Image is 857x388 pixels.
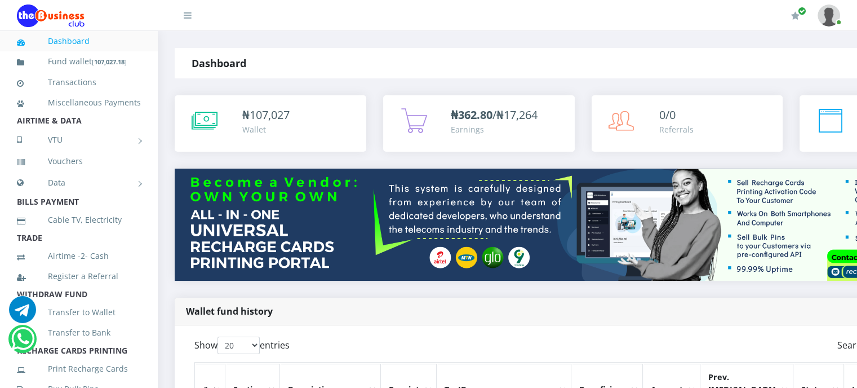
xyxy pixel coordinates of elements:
[217,337,260,354] select: Showentries
[17,48,141,75] a: Fund wallet[107,027.18]
[17,5,85,27] img: Logo
[791,11,800,20] i: Renew/Upgrade Subscription
[798,7,806,15] span: Renew/Upgrade Subscription
[94,58,125,66] b: 107,027.18
[17,169,141,197] a: Data
[17,243,141,269] a: Airtime -2- Cash
[17,263,141,289] a: Register a Referral
[242,124,290,135] div: Wallet
[818,5,840,27] img: User
[451,107,538,122] span: /₦17,264
[17,69,141,95] a: Transactions
[250,107,290,122] span: 107,027
[659,124,694,135] div: Referrals
[17,356,141,382] a: Print Recharge Cards
[17,90,141,116] a: Miscellaneous Payments
[451,107,492,122] b: ₦362.80
[194,337,290,354] label: Show entries
[592,95,783,152] a: 0/0 Referrals
[9,305,36,323] a: Chat for support
[17,28,141,54] a: Dashboard
[186,305,273,318] strong: Wallet fund history
[242,107,290,124] div: ₦
[17,299,141,325] a: Transfer to Wallet
[92,58,127,66] small: [ ]
[451,124,538,135] div: Earnings
[17,320,141,346] a: Transfer to Bank
[17,207,141,233] a: Cable TV, Electricity
[11,334,34,352] a: Chat for support
[17,126,141,154] a: VTU
[17,148,141,174] a: Vouchers
[383,95,575,152] a: ₦362.80/₦17,264 Earnings
[192,56,246,70] strong: Dashboard
[175,95,366,152] a: ₦107,027 Wallet
[659,107,676,122] span: 0/0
